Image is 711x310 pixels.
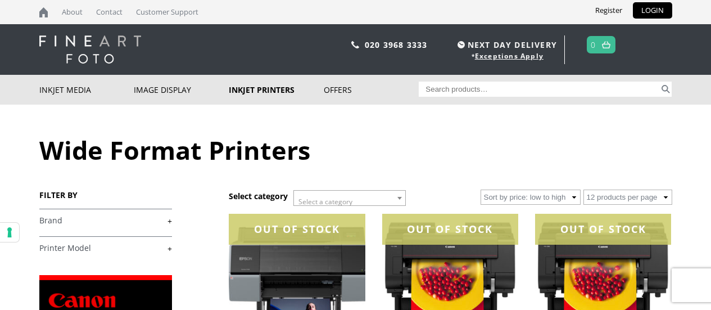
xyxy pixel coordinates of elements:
[39,133,672,167] h1: Wide Format Printers
[298,197,352,206] span: Select a category
[458,41,465,48] img: time.svg
[587,2,631,19] a: Register
[365,39,428,50] a: 020 3968 3333
[659,82,672,97] button: Search
[39,35,141,64] img: logo-white.svg
[134,75,229,105] a: Image Display
[455,38,557,51] span: NEXT DAY DELIVERY
[39,209,172,231] h4: Brand
[591,37,596,53] a: 0
[39,75,134,105] a: Inkjet Media
[39,236,172,259] h4: Printer Model
[602,41,610,48] img: basket.svg
[39,243,172,254] a: +
[229,75,324,105] a: Inkjet Printers
[229,191,288,201] h3: Select category
[633,2,672,19] a: LOGIN
[229,214,365,245] div: OUT OF STOCK
[39,190,172,200] h3: FILTER BY
[382,214,518,245] div: OUT OF STOCK
[475,51,544,61] a: Exceptions Apply
[324,75,419,105] a: Offers
[419,82,659,97] input: Search products…
[535,214,671,245] div: OUT OF STOCK
[351,41,359,48] img: phone.svg
[481,190,581,205] select: Shop order
[39,215,172,226] a: +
